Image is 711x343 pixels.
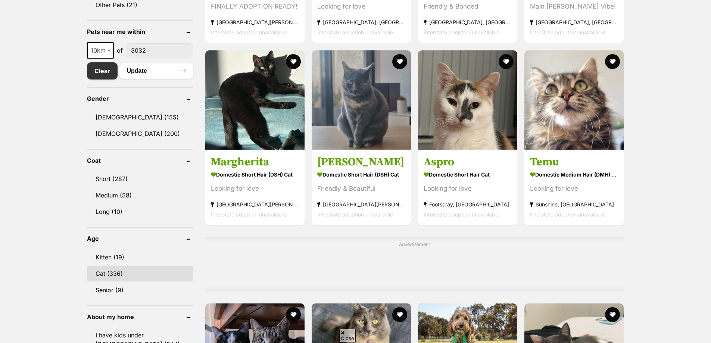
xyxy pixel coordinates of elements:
a: Margherita Domestic Short Hair (DSH) Cat Looking for love [GEOGRAPHIC_DATA][PERSON_NAME][GEOGRAPH... [205,149,305,225]
div: Looking for love [530,184,618,194]
button: favourite [286,307,301,322]
a: Aspro Domestic Short Hair Cat Looking for love Footscray, [GEOGRAPHIC_DATA] Interstate adoption u... [418,149,517,225]
div: Looking for love [211,184,299,194]
strong: [GEOGRAPHIC_DATA], [GEOGRAPHIC_DATA] [317,18,405,28]
span: Interstate adoption unavailable [317,211,393,218]
button: favourite [499,54,514,69]
span: Interstate adoption unavailable [211,29,287,36]
img: Temu - Domestic Medium Hair (DMH) Cat [524,50,624,150]
a: Senior (9) [87,282,193,298]
div: FINALLY ADOPTION READY! [211,2,299,12]
button: favourite [392,307,407,322]
div: Looking for love [424,184,512,194]
strong: Domestic Short Hair (DSH) Cat [211,169,299,180]
div: Main [PERSON_NAME] Vibe! [530,2,618,12]
header: Pets near me within [87,28,193,35]
h3: Aspro [424,155,512,169]
header: About my home [87,314,193,320]
a: Long (10) [87,204,193,219]
button: favourite [605,54,620,69]
div: Friendly & Beautiful [317,184,405,194]
a: [DEMOGRAPHIC_DATA] (200) [87,126,193,141]
div: Friendly & Bonded [424,2,512,12]
span: Close [339,329,356,342]
h3: [PERSON_NAME] [317,155,405,169]
a: Short (287) [87,171,193,187]
strong: [GEOGRAPHIC_DATA], [GEOGRAPHIC_DATA] [530,18,618,28]
span: 10km [87,42,114,59]
span: Interstate adoption unavailable [424,211,499,218]
strong: [GEOGRAPHIC_DATA][PERSON_NAME][GEOGRAPHIC_DATA] [211,199,299,209]
strong: Domestic Medium Hair (DMH) Cat [530,169,618,180]
strong: Domestic Short Hair (DSH) Cat [317,169,405,180]
button: favourite [605,307,620,322]
strong: [GEOGRAPHIC_DATA], [GEOGRAPHIC_DATA] [424,18,512,28]
strong: Sunshine, [GEOGRAPHIC_DATA] [530,199,618,209]
h3: Temu [530,155,618,169]
span: Interstate adoption unavailable [424,29,499,36]
span: Interstate adoption unavailable [211,211,287,218]
span: Interstate adoption unavailable [530,211,606,218]
a: Temu Domestic Medium Hair (DMH) Cat Looking for love Sunshine, [GEOGRAPHIC_DATA] Interstate adopt... [524,149,624,225]
a: Cat (336) [87,266,193,281]
button: favourite [392,54,407,69]
strong: Domestic Short Hair Cat [424,169,512,180]
button: Update [119,63,193,78]
strong: [GEOGRAPHIC_DATA][PERSON_NAME][GEOGRAPHIC_DATA] [317,199,405,209]
a: Clear [87,62,118,79]
button: favourite [286,54,301,69]
strong: Footscray, [GEOGRAPHIC_DATA] [424,199,512,209]
img: Aspro - Domestic Short Hair Cat [418,50,517,150]
a: Kitten (19) [87,249,193,265]
header: Gender [87,95,193,102]
a: [DEMOGRAPHIC_DATA] (155) [87,109,193,125]
header: Coat [87,157,193,164]
img: Rosie - Domestic Short Hair (DSH) Cat [312,50,411,150]
input: postcode [126,43,193,57]
strong: [GEOGRAPHIC_DATA][PERSON_NAME][GEOGRAPHIC_DATA] [211,18,299,28]
img: Margherita - Domestic Short Hair (DSH) Cat [205,50,305,150]
span: Interstate adoption unavailable [530,29,606,36]
span: of [117,46,123,55]
h3: Margherita [211,155,299,169]
span: 10km [88,45,113,56]
a: [PERSON_NAME] Domestic Short Hair (DSH) Cat Friendly & Beautiful [GEOGRAPHIC_DATA][PERSON_NAME][G... [312,149,411,225]
div: Looking for love [317,2,405,12]
a: Medium (58) [87,187,193,203]
span: Interstate adoption unavailable [317,29,393,36]
div: Advertisement [205,237,624,291]
header: Age [87,235,193,242]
